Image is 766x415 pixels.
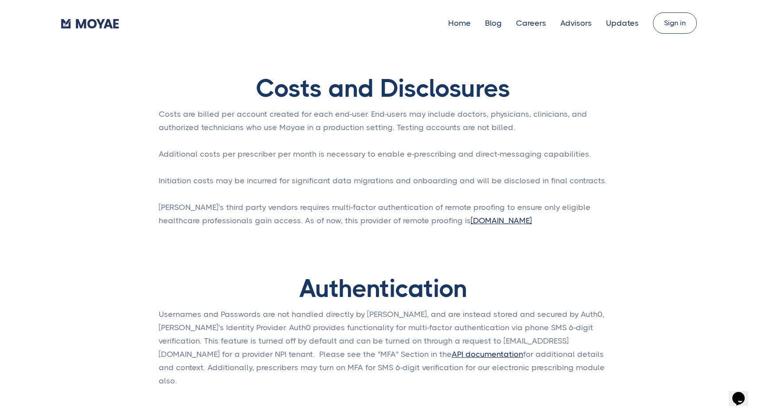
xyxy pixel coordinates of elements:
a: Careers [516,19,546,28]
a: home [61,16,119,30]
a: API documentation [452,350,523,359]
a: Sign in [653,12,697,34]
h1: Authentication [299,275,467,302]
p: Costs are billed per account created for each end-user. End-users may include doctors, physicians... [159,107,607,227]
p: Usernames and Passwords are not handled directly by [PERSON_NAME], and are instead stored and sec... [159,308,607,387]
h1: Costs and Disclosures [256,75,510,102]
a: Blog [485,19,502,28]
a: Updates [606,19,639,28]
iframe: chat widget [729,379,757,406]
a: Home [448,19,471,28]
a: [DOMAIN_NAME] [471,216,532,225]
a: Advisors [560,19,592,28]
img: Moyae Logo [61,19,119,28]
